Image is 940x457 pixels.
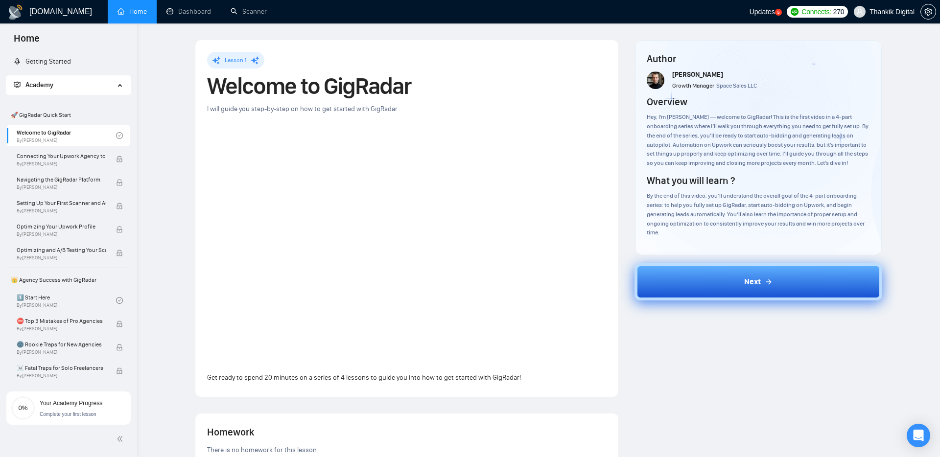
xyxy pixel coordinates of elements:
[17,161,106,167] span: By [PERSON_NAME]
[920,4,936,20] button: setting
[921,8,936,16] span: setting
[647,113,870,168] div: Hey, I’m [PERSON_NAME] — welcome to GigRadar! This is the first video in a 4-part onboarding seri...
[207,446,317,454] span: There is no homework for this lesson
[833,6,844,17] span: 270
[207,75,607,97] h1: Welcome to GigRadar
[17,231,106,237] span: By [PERSON_NAME]
[750,8,775,16] span: Updates
[14,81,53,89] span: Academy
[117,434,126,444] span: double-left
[116,156,123,162] span: lock
[647,95,687,109] h4: Overview
[17,349,106,355] span: By [PERSON_NAME]
[634,263,883,300] button: Next
[40,411,96,417] span: Complete your first lesson
[856,8,863,15] span: user
[17,363,106,373] span: ☠️ Fatal Traps for Solo Freelancers
[7,105,130,125] span: 🚀 GigRadar Quick Start
[647,71,664,89] img: vlad-t.jpg
[791,8,799,16] img: upwork-logo.png
[907,424,930,447] div: Open Intercom Messenger
[17,184,106,190] span: By [PERSON_NAME]
[116,250,123,256] span: lock
[116,344,123,351] span: lock
[116,132,123,139] span: check-circle
[116,297,123,304] span: check-circle
[17,326,106,332] span: By [PERSON_NAME]
[647,174,735,187] h4: What you will learn ?
[14,57,71,66] a: rocketGetting Started
[17,151,106,161] span: Connecting Your Upwork Agency to GigRadar
[17,208,106,214] span: By [PERSON_NAME]
[647,52,870,66] h4: Author
[775,9,782,16] a: 5
[7,270,130,290] span: 👑 Agency Success with GigRadar
[116,179,123,186] span: lock
[17,222,106,231] span: Optimizing Your Upwork Profile
[40,400,102,407] span: Your Academy Progress
[116,203,123,209] span: lock
[744,276,761,288] span: Next
[17,316,106,326] span: ⛔ Top 3 Mistakes of Pro Agencies
[17,175,106,184] span: Navigating the GigRadar Platform
[207,373,521,382] span: Get ready to spend 20 minutes on a series of 4 lessons to guide you into how to get started with ...
[25,81,53,89] span: Academy
[231,7,267,16] a: searchScanner
[17,255,106,261] span: By [PERSON_NAME]
[647,191,870,237] div: By the end of this video, you’ll understand the overall goal of the 4-part onboarding series: to ...
[17,340,106,349] span: 🌚 Rookie Traps for New Agencies
[920,8,936,16] a: setting
[716,82,757,89] span: Space Sales LLC
[17,198,106,208] span: Setting Up Your First Scanner and Auto-Bidder
[17,290,116,311] a: 1️⃣ Start HereBy[PERSON_NAME]
[6,52,131,71] li: Getting Started
[777,10,780,15] text: 5
[166,7,211,16] a: dashboardDashboard
[14,81,21,88] span: fund-projection-screen
[17,245,106,255] span: Optimizing and A/B Testing Your Scanner for Better Results
[17,125,116,146] a: Welcome to GigRadarBy[PERSON_NAME]
[801,6,831,17] span: Connects:
[116,226,123,233] span: lock
[225,57,247,64] span: Lesson 1
[672,70,723,79] span: [PERSON_NAME]
[672,82,714,89] span: Growth Manager
[207,425,607,439] h4: Homework
[116,367,123,374] span: lock
[11,405,35,411] span: 0%
[207,105,398,113] span: I will guide you step-by-step on how to get started with GigRadar
[117,7,147,16] a: homeHome
[116,320,123,327] span: lock
[8,4,23,20] img: logo
[6,31,47,52] span: Home
[17,373,106,379] span: By [PERSON_NAME]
